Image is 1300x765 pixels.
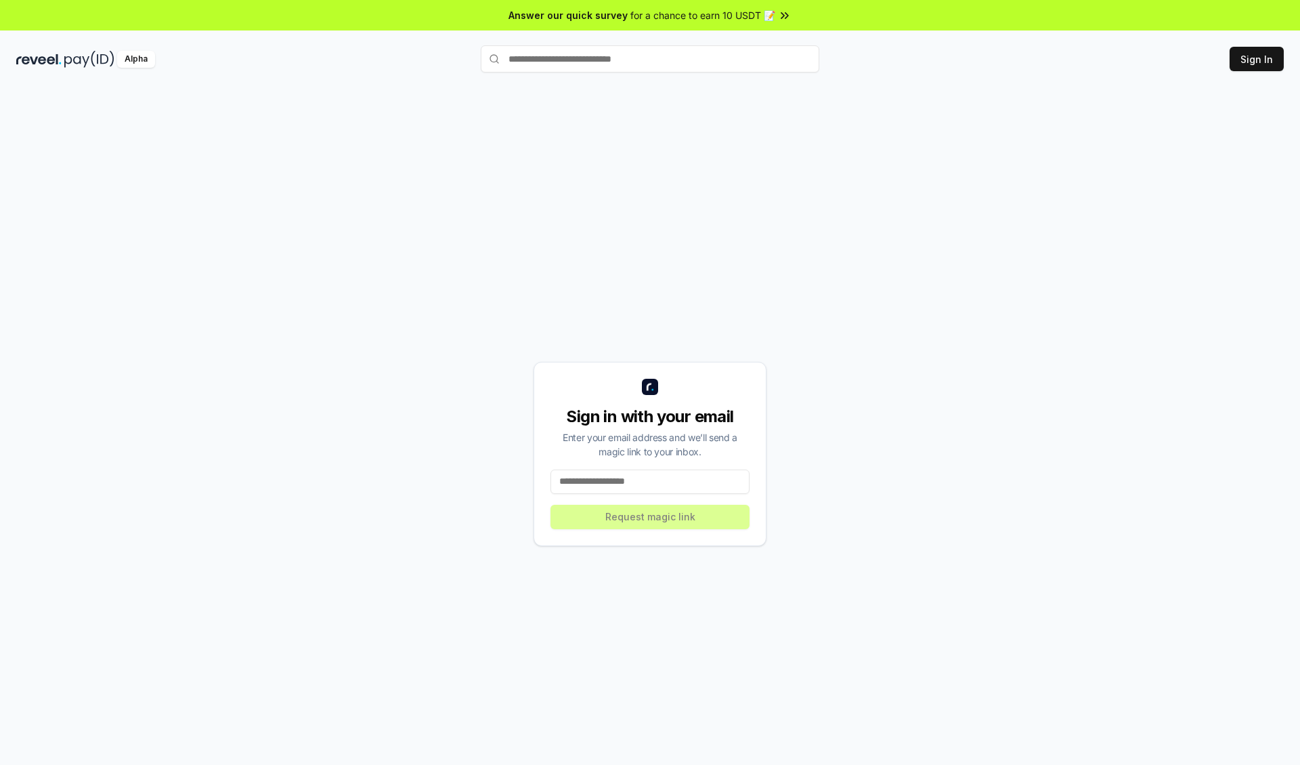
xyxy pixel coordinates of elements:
span: Answer our quick survey [508,8,628,22]
div: Sign in with your email [550,406,750,428]
img: logo_small [642,379,658,395]
button: Sign In [1230,47,1284,71]
div: Alpha [117,51,155,68]
div: Enter your email address and we’ll send a magic link to your inbox. [550,430,750,459]
span: for a chance to earn 10 USDT 📝 [630,8,775,22]
img: reveel_dark [16,51,62,68]
img: pay_id [64,51,114,68]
